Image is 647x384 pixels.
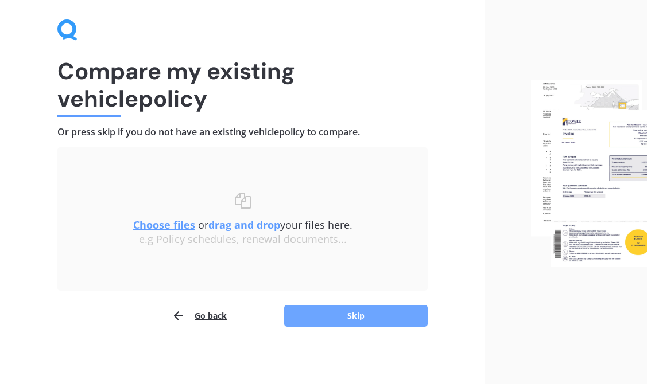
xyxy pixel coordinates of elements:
u: Choose files [133,218,195,232]
span: or your files here. [133,218,352,232]
b: drag and drop [208,218,280,232]
img: files.webp [531,80,647,267]
h4: Or press skip if you do not have an existing vehicle policy to compare. [57,126,428,138]
button: Go back [172,304,227,327]
button: Skip [284,305,428,327]
div: e.g Policy schedules, renewal documents... [80,233,405,246]
h1: Compare my existing vehicle policy [57,57,428,112]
